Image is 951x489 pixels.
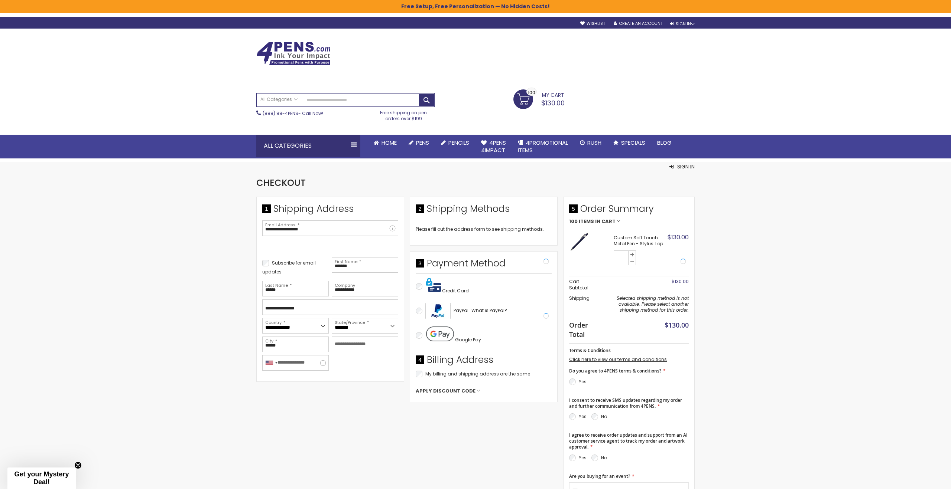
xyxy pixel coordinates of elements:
[601,454,607,461] label: No
[426,326,454,341] img: Pay with Google Pay
[569,397,682,409] span: I consent to receive SMS updates regarding my order and further communication from 4PENS.
[587,139,601,147] span: Rush
[579,378,587,385] label: Yes
[382,139,397,147] span: Home
[670,21,695,27] div: Sign In
[256,177,306,189] span: Checkout
[569,219,578,224] span: 100
[569,368,661,374] span: Do you agree to 4PENS terms & conditions?
[256,42,331,65] img: 4Pens Custom Pens and Promotional Products
[263,110,323,116] span: - Call Now!
[569,276,598,293] th: Cart Subtotal
[425,371,530,377] span: My billing and shipping address are the same
[579,454,587,461] label: Yes
[569,356,667,362] a: Click here to view our terms and conditions
[471,306,507,315] a: What is PayPal?
[14,470,69,486] span: Get your Mystery Deal!
[256,135,360,157] div: All Categories
[471,307,507,314] span: What is PayPal?
[425,303,451,319] img: Acceptance Mark
[657,139,672,147] span: Blog
[512,135,574,159] a: 4PROMOTIONALITEMS
[677,163,695,170] span: Sign In
[416,354,552,370] div: Billing Address
[263,110,298,116] a: (888) 88-4PENS
[416,203,552,219] div: Shipping Methods
[617,295,689,313] span: Selected shipping method is not available. Please select another shipping method for this order.
[607,135,651,151] a: Specials
[569,347,611,354] span: Terms & Conditions
[416,388,475,394] span: Apply Discount Code
[569,432,688,450] span: I agree to receive order updates and support from an AI customer service agent to track my order ...
[416,226,552,232] div: Please fill out the address form to see shipping methods.
[665,321,689,329] span: $130.00
[528,89,535,96] span: 100
[669,163,695,170] button: Sign In
[569,473,630,479] span: Are you buying for an event?
[513,89,565,108] a: $130.00 100
[668,233,689,242] span: $130.00
[475,135,512,159] a: 4Pens4impact
[569,203,689,219] span: Order Summary
[574,135,607,151] a: Rush
[454,307,468,314] span: PayPal
[373,107,435,122] div: Free shipping on pen orders over $199
[579,413,587,420] label: Yes
[7,467,76,489] div: Get your Mystery Deal!Close teaser
[651,135,678,151] a: Blog
[541,98,565,108] span: $130.00
[614,21,663,26] a: Create an Account
[580,21,605,26] a: Wishlist
[569,295,590,301] span: Shipping
[579,219,616,224] span: Items in Cart
[368,135,403,151] a: Home
[416,139,429,147] span: Pens
[262,260,316,275] span: Subscribe for email updates
[455,337,481,343] span: Google Pay
[260,96,298,102] span: All Categories
[74,462,82,469] button: Close teaser
[672,278,689,285] span: $130.00
[442,288,469,294] span: Credit Card
[481,139,506,154] span: 4Pens 4impact
[621,139,645,147] span: Specials
[569,232,590,252] img: Custom Soft Touch Stylus Pen-Blue
[416,257,552,273] div: Payment Method
[614,235,666,247] strong: Custom Soft Touch Metal Pen - Stylus Top
[262,203,398,219] div: Shipping Address
[448,139,469,147] span: Pencils
[263,355,280,370] div: United States: +1
[403,135,435,151] a: Pens
[569,319,594,339] strong: Order Total
[601,413,607,420] label: No
[257,93,301,106] a: All Categories
[518,139,568,154] span: 4PROMOTIONAL ITEMS
[426,278,441,292] img: Pay with credit card
[435,135,475,151] a: Pencils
